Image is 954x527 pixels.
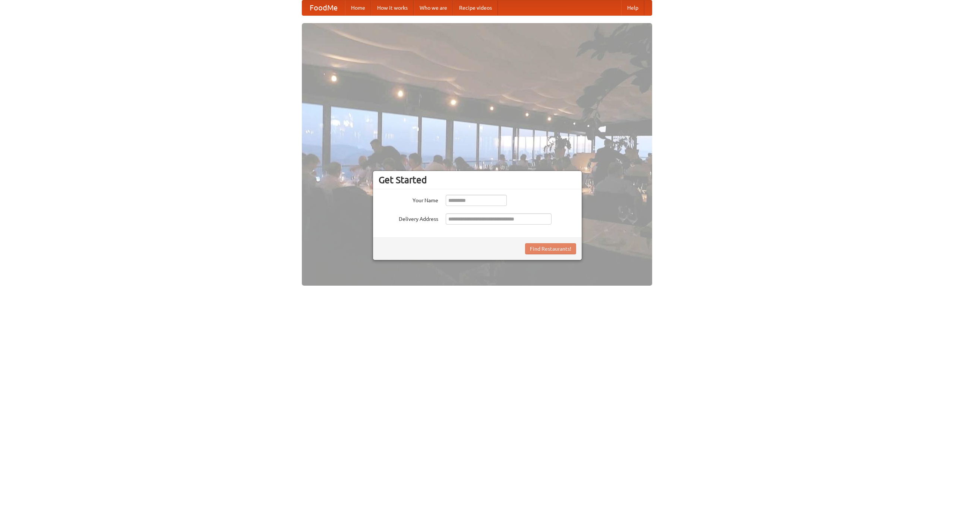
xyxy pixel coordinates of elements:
a: Home [345,0,371,15]
a: Recipe videos [453,0,498,15]
a: How it works [371,0,414,15]
label: Delivery Address [379,213,438,223]
a: Who we are [414,0,453,15]
button: Find Restaurants! [525,243,576,254]
h3: Get Started [379,174,576,185]
a: Help [621,0,644,15]
a: FoodMe [302,0,345,15]
label: Your Name [379,195,438,204]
